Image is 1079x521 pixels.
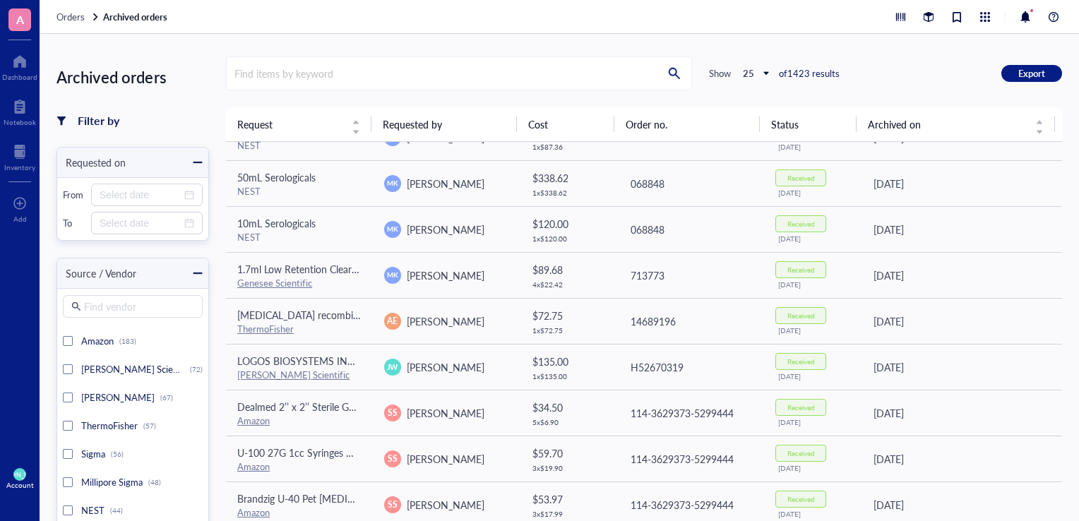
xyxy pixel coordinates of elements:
div: 14689196 [631,313,753,329]
span: Archived on [868,116,1027,132]
a: Notebook [4,95,36,126]
span: 10mL Serologicals [237,216,316,230]
div: Received [787,220,815,228]
span: Sigma [81,447,105,460]
td: 14689196 [618,298,765,344]
div: Notebook [4,118,36,126]
th: Cost [517,107,614,141]
div: 068848 [631,222,753,237]
span: [PERSON_NAME] [407,176,484,191]
div: $ 59.70 [532,445,607,461]
a: Archived orders [103,11,170,23]
div: NEST [237,139,362,152]
div: $ 34.50 [532,400,607,415]
span: SS [388,407,398,419]
div: 1 x $ 135.00 [532,372,607,381]
a: Amazon [237,460,270,473]
div: Inventory [4,163,35,172]
div: 1 x $ 120.00 [532,234,607,243]
input: Select date [100,187,181,203]
div: Archived orders [56,64,209,90]
div: [DATE] [874,497,1051,513]
div: [DATE] [778,234,851,243]
a: Dashboard [2,50,37,81]
div: 114-3629373-5299444 [631,451,753,467]
div: [DATE] [778,280,851,289]
div: Source / Vendor [57,265,136,281]
div: [DATE] [778,188,851,197]
span: U-100 27G 1cc Syringes with 1/2 Inch-13mm Accurate Measuring for Liquid Individually Sealed Packa... [237,445,746,460]
div: of 1423 results [779,67,840,80]
div: Received [787,311,815,320]
span: [PERSON_NAME] [407,498,484,512]
div: [DATE] [874,359,1051,375]
div: [DATE] [874,405,1051,421]
div: [DATE] [874,176,1051,191]
span: [PERSON_NAME] [407,222,484,236]
span: 50mL Serologicals [237,170,316,184]
span: Request [237,116,343,132]
span: [PERSON_NAME] [407,452,484,466]
span: [PERSON_NAME] [407,268,484,282]
div: $ 89.68 [532,262,607,277]
th: Status [760,107,857,141]
div: From [63,188,85,201]
div: Requested on [57,155,126,170]
div: To [63,217,85,229]
td: 068848 [618,160,765,206]
div: $ 120.00 [532,216,607,232]
div: 5 x $ 6.90 [532,418,607,426]
div: 4 x $ 22.42 [532,280,607,289]
div: [DATE] [874,451,1051,467]
div: (48) [148,478,161,486]
div: Dashboard [2,73,37,81]
td: H52670319 [618,344,765,390]
td: 713773 [618,252,765,298]
span: SS [388,453,398,465]
div: (56) [111,450,124,458]
span: [PERSON_NAME] [81,390,155,404]
div: NEST [237,185,362,198]
th: Archived on [857,107,1055,141]
a: ThermoFisher [237,322,294,335]
div: [DATE] [778,143,851,151]
input: Select date [100,215,181,231]
div: Received [787,495,815,503]
span: Brandzig U-40 Pet [MEDICAL_DATA] Syringes 29G 1/2cc, 1/2" 100-Pack [237,491,554,505]
div: [DATE] [874,268,1051,283]
span: [PERSON_NAME] [407,131,484,145]
span: ThermoFisher [81,419,138,432]
div: 1 x $ 87.36 [532,143,607,151]
div: NEST [237,231,362,244]
span: LOGOS BIOSYSTEMS INC [PERSON_NAME]™ Cell Counting Slides, 50 Slides (1 box) [237,354,608,368]
div: [DATE] [874,313,1051,329]
a: Orders [56,11,100,23]
div: Received [787,403,815,412]
div: 3 x $ 19.90 [532,464,607,472]
td: 068848 [618,206,765,252]
div: Received [787,174,815,182]
div: [DATE] [778,510,851,518]
th: Request [226,107,371,141]
div: Filter by [78,112,119,130]
th: Order no. [614,107,760,141]
span: Orders [56,10,85,23]
span: Dealmed 2’’ x 2’’ Sterile Gauze Pads (100 Count) Disposable and Individually Wrapped Medical Gauz... [237,400,1013,414]
a: Amazon [237,414,270,427]
span: MK [387,178,398,188]
td: 114-3629373-5299444 [618,390,765,436]
div: (44) [110,506,123,515]
span: Amazon [81,334,114,347]
div: Received [787,449,815,457]
div: Account [6,481,34,489]
div: [DATE] [778,464,851,472]
span: Millipore Sigma [81,475,143,489]
div: [DATE] [778,326,851,335]
a: Genesee Scientific [237,276,312,289]
div: 1 x $ 72.75 [532,326,607,335]
span: NEST [81,503,105,517]
div: Add [13,215,27,223]
th: Requested by [371,107,517,141]
span: [PERSON_NAME] Scientific [81,362,193,376]
span: MK [387,224,398,234]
